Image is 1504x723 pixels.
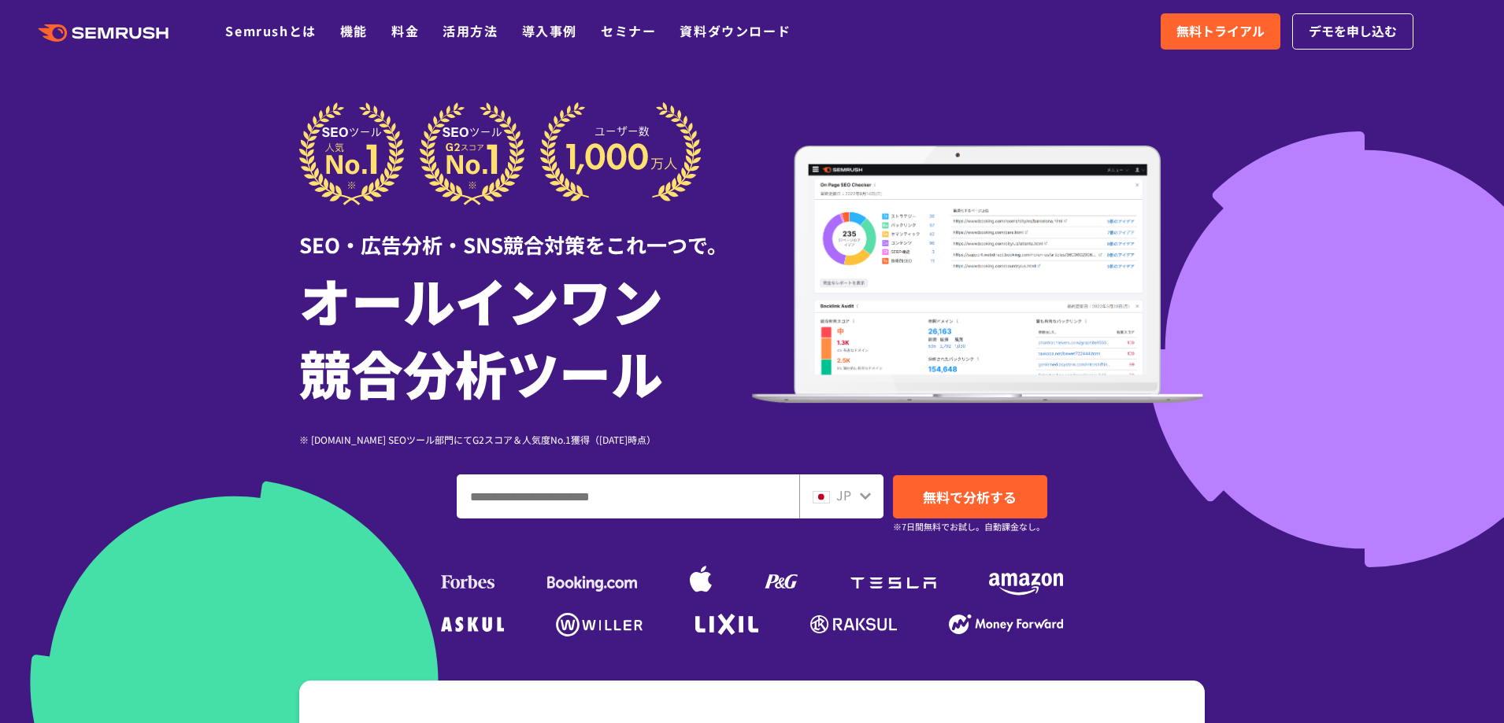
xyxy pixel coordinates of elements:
div: ※ [DOMAIN_NAME] SEOツール部門にてG2スコア＆人気度No.1獲得（[DATE]時点） [299,432,752,447]
a: Semrushとは [225,21,316,40]
div: SEO・広告分析・SNS競合対策をこれ一つで。 [299,205,752,260]
a: 料金 [391,21,419,40]
span: デモを申し込む [1309,21,1397,42]
small: ※7日間無料でお試し。自動課金なし。 [893,519,1045,534]
span: 無料で分析する [923,487,1017,507]
input: ドメイン、キーワードまたはURLを入力してください [457,475,798,518]
span: 無料トライアル [1176,21,1265,42]
a: デモを申し込む [1292,13,1413,50]
a: 無料トライアル [1161,13,1280,50]
a: セミナー [601,21,656,40]
a: 活用方法 [443,21,498,40]
span: JP [836,485,851,504]
h1: オールインワン 競合分析ツール [299,264,752,408]
a: 機能 [340,21,368,40]
a: 資料ダウンロード [680,21,791,40]
a: 導入事例 [522,21,577,40]
a: 無料で分析する [893,475,1047,518]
